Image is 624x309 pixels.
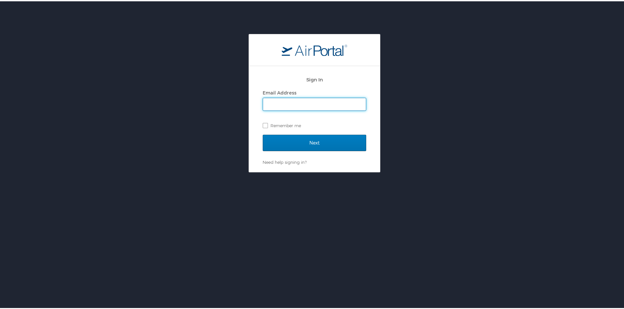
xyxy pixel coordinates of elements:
[263,119,366,129] label: Remember me
[263,75,366,82] h2: Sign In
[263,158,307,163] a: Need help signing in?
[263,89,296,94] label: Email Address
[263,133,366,150] input: Next
[282,43,347,55] img: logo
